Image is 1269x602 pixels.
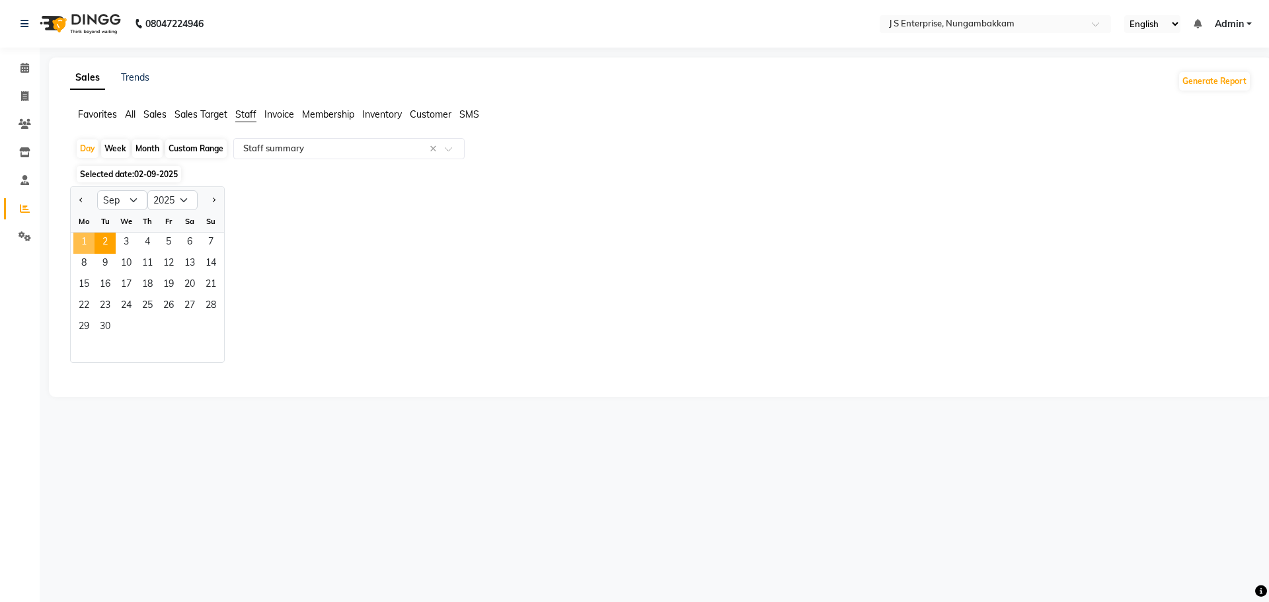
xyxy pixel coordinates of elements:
span: Selected date: [77,166,181,182]
div: Sunday, September 21, 2025 [200,275,221,296]
div: Monday, September 1, 2025 [73,233,95,254]
span: 1 [73,233,95,254]
button: Previous month [76,190,87,211]
div: Friday, September 19, 2025 [158,275,179,296]
span: 24 [116,296,137,317]
div: Wednesday, September 17, 2025 [116,275,137,296]
span: Customer [410,108,451,120]
button: Generate Report [1179,72,1250,91]
div: Tuesday, September 23, 2025 [95,296,116,317]
div: Day [77,139,98,158]
span: 16 [95,275,116,296]
span: 7 [200,233,221,254]
div: Monday, September 15, 2025 [73,275,95,296]
span: 14 [200,254,221,275]
span: 26 [158,296,179,317]
div: Th [137,211,158,232]
span: Clear all [430,142,441,156]
span: 25 [137,296,158,317]
a: Sales [70,66,105,90]
div: Tuesday, September 30, 2025 [95,317,116,338]
span: 13 [179,254,200,275]
span: Sales Target [174,108,227,120]
div: We [116,211,137,232]
span: 2 [95,233,116,254]
span: 21 [200,275,221,296]
span: 30 [95,317,116,338]
span: 28 [200,296,221,317]
span: 8 [73,254,95,275]
div: Thursday, September 11, 2025 [137,254,158,275]
img: logo [34,5,124,42]
span: SMS [459,108,479,120]
div: Su [200,211,221,232]
span: 29 [73,317,95,338]
div: Thursday, September 25, 2025 [137,296,158,317]
div: Custom Range [165,139,227,158]
div: Sunday, September 7, 2025 [200,233,221,254]
span: 4 [137,233,158,254]
div: Tuesday, September 2, 2025 [95,233,116,254]
select: Select year [147,190,198,210]
div: Saturday, September 27, 2025 [179,296,200,317]
div: Fr [158,211,179,232]
div: Wednesday, September 10, 2025 [116,254,137,275]
div: Tuesday, September 9, 2025 [95,254,116,275]
span: 6 [179,233,200,254]
span: 3 [116,233,137,254]
div: Monday, September 29, 2025 [73,317,95,338]
span: 9 [95,254,116,275]
div: Thursday, September 4, 2025 [137,233,158,254]
div: Wednesday, September 24, 2025 [116,296,137,317]
span: 11 [137,254,158,275]
div: Friday, September 26, 2025 [158,296,179,317]
div: Tuesday, September 16, 2025 [95,275,116,296]
span: 27 [179,296,200,317]
div: Monday, September 22, 2025 [73,296,95,317]
span: 20 [179,275,200,296]
span: All [125,108,135,120]
div: Sunday, September 14, 2025 [200,254,221,275]
div: Week [101,139,130,158]
div: Friday, September 12, 2025 [158,254,179,275]
div: Wednesday, September 3, 2025 [116,233,137,254]
div: Month [132,139,163,158]
span: 12 [158,254,179,275]
span: Staff [235,108,256,120]
button: Next month [208,190,219,211]
div: Thursday, September 18, 2025 [137,275,158,296]
div: Mo [73,211,95,232]
span: Membership [302,108,354,120]
span: 22 [73,296,95,317]
b: 08047224946 [145,5,204,42]
span: Invoice [264,108,294,120]
div: Sa [179,211,200,232]
span: 23 [95,296,116,317]
div: Saturday, September 13, 2025 [179,254,200,275]
div: Saturday, September 6, 2025 [179,233,200,254]
div: Saturday, September 20, 2025 [179,275,200,296]
select: Select month [97,190,147,210]
div: Sunday, September 28, 2025 [200,296,221,317]
span: Favorites [78,108,117,120]
span: Inventory [362,108,402,120]
span: 10 [116,254,137,275]
span: 02-09-2025 [134,169,178,179]
a: Trends [121,71,149,83]
div: Monday, September 8, 2025 [73,254,95,275]
div: Tu [95,211,116,232]
span: 18 [137,275,158,296]
span: 17 [116,275,137,296]
span: Sales [143,108,167,120]
span: Admin [1215,17,1244,31]
span: 19 [158,275,179,296]
div: Friday, September 5, 2025 [158,233,179,254]
span: 5 [158,233,179,254]
span: 15 [73,275,95,296]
